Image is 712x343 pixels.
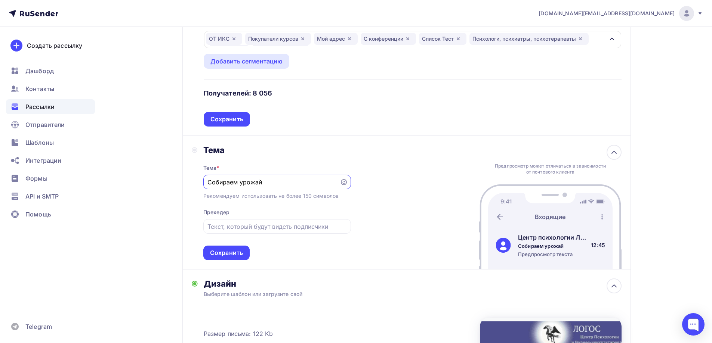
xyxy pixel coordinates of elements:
a: Рассылки [6,99,95,114]
a: Шаблоны [6,135,95,150]
div: Создать рассылку [27,41,82,50]
div: Тема [203,164,219,172]
input: Укажите тему письма [207,178,335,187]
div: С Формы [209,45,249,57]
div: ОТ ИКС [206,33,242,45]
div: Дизайн [204,278,622,289]
span: Размер письма: 122 Kb [204,329,273,338]
div: Добавить сегментацию [210,57,283,66]
div: С конференции [361,33,416,45]
div: Предпросмотр текста [518,251,588,258]
span: Telegram [25,322,52,331]
span: Рассылки [25,102,55,111]
div: Сохранить [210,249,243,257]
span: Отправители [25,120,65,129]
div: Предпросмотр может отличаться в зависимости от почтового клиента [493,163,608,175]
span: API и SMTP [25,192,59,201]
div: Мой адрес [314,33,358,45]
h4: Получателей: 8 056 [204,89,272,98]
a: Контакты [6,81,95,96]
span: Формы [25,174,47,183]
a: Отправители [6,117,95,132]
span: [DOMAIN_NAME][EMAIL_ADDRESS][DOMAIN_NAME] [539,10,675,17]
div: Выберите шаблон или загрузите свой [204,290,580,298]
input: Текст, который будут видеть подписчики [207,222,346,231]
div: Рекомендуем использовать не более 150 символов [203,192,339,200]
div: Сохранить [210,115,243,124]
div: Психологи, психиатры, психотерапевты [469,33,589,45]
button: ОТ ИКСПокупатели курсовМой адресС конференцииСписок ТестПсихологи, психиатры, психотерапевтыС Фор... [204,31,622,49]
div: Прехедер [203,209,229,216]
a: Дашборд [6,63,95,78]
span: Интеграции [25,156,61,165]
span: Помощь [25,210,51,219]
span: Контакты [25,84,54,93]
div: Главный список [252,45,309,57]
a: Формы [6,171,95,186]
div: Собираем урожай [518,243,588,249]
div: Покупатели курсов [245,33,311,45]
span: Дашборд [25,66,54,75]
div: Тема [203,145,351,155]
a: [DOMAIN_NAME][EMAIL_ADDRESS][DOMAIN_NAME] [539,6,703,21]
div: 12:45 [591,241,605,249]
div: Список Тест [419,33,466,45]
span: Шаблоны [25,138,54,147]
div: Центр психологии ЛОГОС [518,233,588,242]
